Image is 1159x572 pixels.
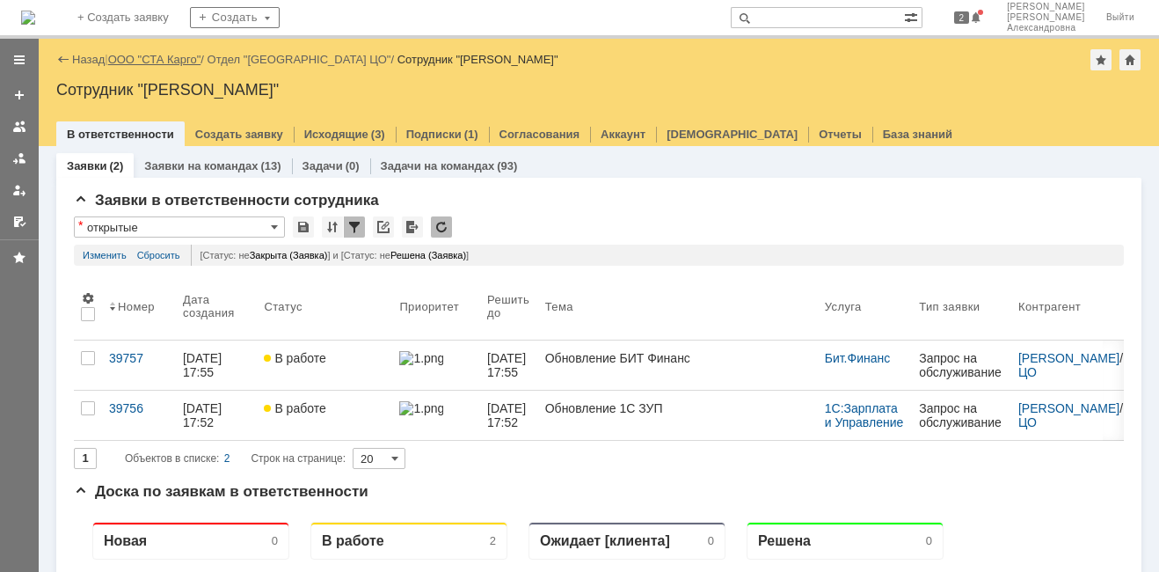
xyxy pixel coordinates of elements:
[257,341,392,390] a: В работе
[390,250,466,260] span: Решена (Заявка)
[21,11,35,25] a: Перейти на домашнюю страницу
[818,273,912,341] th: Услуга
[912,273,1011,341] th: Тип заявки
[102,341,176,390] a: 39757
[373,216,394,238] div: Скопировать ссылку на список
[407,143,416,152] div: 5. Менее 100%
[904,8,922,25] span: Расширенный поиск
[72,53,105,66] a: Назад
[110,274,119,288] span: A
[293,216,314,238] div: Сохранить вид
[399,351,443,365] img: 1.png
[367,141,397,155] div: 29.09.2025
[464,128,478,141] div: (1)
[109,351,169,365] div: 39757
[912,341,1011,390] a: Запрос на обслуживание
[109,401,169,415] div: 39756
[30,25,73,41] div: Новая
[303,159,343,172] a: Задачи
[21,11,35,25] img: logo
[137,245,180,266] a: Сбросить
[919,401,1004,429] div: Запрос на обслуживание
[198,26,204,40] div: 0
[108,53,208,66] div: /
[251,216,419,228] div: Обновление БИТ Финанс
[399,300,459,313] div: Приоритет
[1018,351,1119,365] a: [PERSON_NAME]
[399,401,443,415] img: 1.png
[402,216,423,238] div: Экспорт списка
[5,144,33,172] a: Заявки в моей ответственности
[852,26,858,40] div: 0
[392,341,480,390] a: 1.png
[251,238,273,259] a: Талдыкина Анна
[392,273,480,341] th: Приоритет
[371,128,385,141] div: (3)
[264,351,325,365] span: В работе
[118,300,155,313] div: Номер
[257,391,392,440] a: В работе
[176,341,257,390] a: [DATE] 17:55
[144,159,258,172] a: Заявки на командах
[1007,23,1085,33] span: Александровна
[406,128,462,141] a: Подписки
[407,244,416,253] div: 5. Менее 100%
[108,53,201,66] a: ООО "СТА Карго"
[1090,49,1112,70] div: Добавить в избранное
[1007,2,1085,12] span: [PERSON_NAME]
[74,483,368,500] span: Доска по заявкам в ответственности
[487,401,529,429] span: [DATE] 17:52
[208,53,397,66] div: /
[83,245,127,266] a: Изменить
[125,448,346,469] i: Строк на странице:
[183,293,236,319] div: Дата создания
[381,159,495,172] a: Задачи на командах
[480,341,538,390] a: [DATE] 17:55
[825,300,862,313] div: Услуга
[367,241,397,255] div: 29.09.2025
[497,159,517,172] div: (93)
[251,83,419,111] div: #39756: 1C:Зарплата и Управление Персоналом
[251,197,419,211] div: #39757: Бит.Финанс
[538,341,818,390] a: Обновление БИТ Финанс
[684,25,737,41] div: Решена
[208,53,391,66] a: Отдел "[GEOGRAPHIC_DATA] ЦО"
[919,351,1004,379] div: Запрос на обслуживание
[257,273,392,341] th: Статус
[431,216,452,238] div: Обновлять список
[397,53,558,66] div: Сотрудник "[PERSON_NAME]"
[251,115,419,128] div: Обновление 1С ЗУП
[195,128,283,141] a: Создать заявку
[5,208,33,236] a: Мои согласования
[251,197,365,211] a: #39757: Бит.Финанс
[224,448,230,469] div: 2
[538,391,818,440] a: Обновление 1С ЗУП
[487,351,529,379] span: [DATE] 17:55
[919,300,980,313] div: Тип заявки
[480,391,538,440] a: [DATE] 17:52
[56,81,1141,99] div: Сотрудник "[PERSON_NAME]"
[102,391,176,440] a: 39756
[183,351,225,379] div: [DATE] 17:55
[67,159,106,172] a: Заявки
[191,245,1115,266] div: [Статус: не ] и [Статус: не ]
[109,159,123,172] div: (2)
[248,25,310,41] div: В работе
[183,401,225,429] div: [DATE] 17:52
[466,25,596,41] div: Ожидает [клиента]
[264,401,325,415] span: В работе
[5,176,33,204] a: Мои заявки
[499,128,580,141] a: Согласования
[102,273,176,341] th: Номер
[176,273,257,341] th: Дата создания
[251,83,396,111] a: #39756: 1C:Зарплата и Управление Персоналом
[538,273,818,341] th: Тема
[67,128,174,141] a: В ответственности
[634,26,640,40] div: 0
[819,128,862,141] a: Отчеты
[322,216,343,238] div: Сортировка...
[176,391,257,440] a: [DATE] 17:52
[344,216,365,238] div: Фильтрация...
[22,288,33,302] span: ru
[5,113,33,141] a: Заявки на командах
